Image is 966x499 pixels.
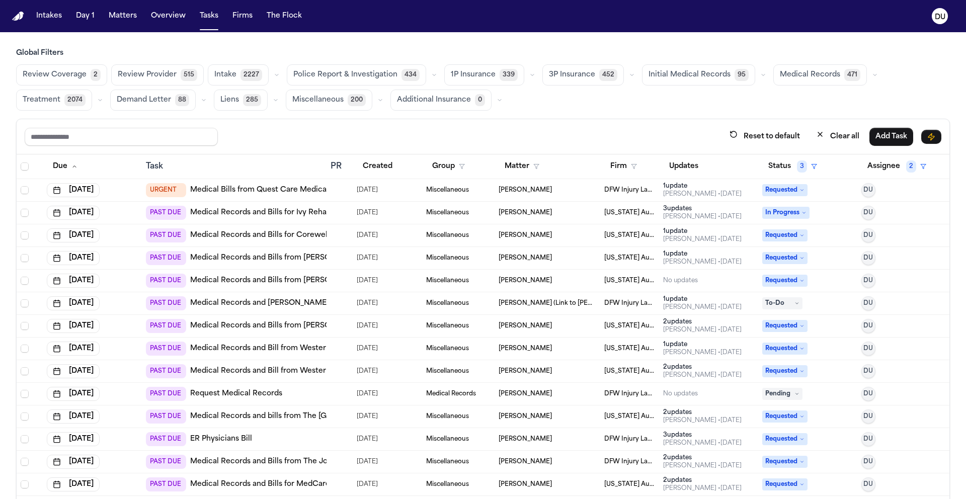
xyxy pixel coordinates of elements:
[196,7,222,25] button: Tasks
[220,95,239,105] span: Liens
[844,69,860,81] span: 471
[32,7,66,25] button: Intakes
[780,70,840,80] span: Medical Records
[549,70,595,80] span: 3P Insurance
[921,130,941,144] button: Immediate Task
[287,64,426,86] button: Police Report & Investigation434
[444,64,524,86] button: 1P Insurance339
[869,128,913,146] button: Add Task
[723,127,806,146] button: Reset to default
[175,94,189,106] span: 88
[735,69,749,81] span: 95
[117,95,171,105] span: Demand Letter
[147,7,190,25] button: Overview
[118,70,177,80] span: Review Provider
[228,7,257,25] button: Firms
[16,64,107,86] button: Review Coverage2
[72,7,99,25] button: Day 1
[348,94,366,106] span: 200
[208,64,269,86] button: Intake2227
[475,94,485,106] span: 0
[16,48,950,58] h3: Global Filters
[500,69,518,81] span: 339
[401,69,420,81] span: 434
[23,95,60,105] span: Treatment
[397,95,471,105] span: Additional Insurance
[451,70,496,80] span: 1P Insurance
[110,90,196,111] button: Demand Letter88
[642,64,755,86] button: Initial Medical Records95
[12,12,24,21] img: Finch Logo
[111,64,204,86] button: Review Provider515
[181,69,197,81] span: 515
[12,12,24,21] a: Home
[810,127,865,146] button: Clear all
[390,90,492,111] button: Additional Insurance0
[243,94,261,106] span: 285
[292,95,344,105] span: Miscellaneous
[91,69,101,81] span: 2
[240,69,262,81] span: 2227
[599,69,617,81] span: 452
[214,90,268,111] button: Liens285
[773,64,867,86] button: Medical Records471
[263,7,306,25] button: The Flock
[105,7,141,25] button: Matters
[542,64,624,86] button: 3P Insurance452
[286,90,372,111] button: Miscellaneous200
[649,70,731,80] span: Initial Medical Records
[214,70,236,80] span: Intake
[293,70,397,80] span: Police Report & Investigation
[64,94,86,106] span: 2074
[23,70,87,80] span: Review Coverage
[16,90,92,111] button: Treatment2074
